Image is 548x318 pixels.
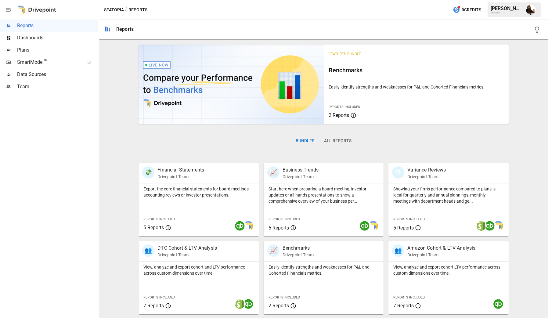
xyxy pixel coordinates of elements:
[104,6,124,14] button: Seatopia
[235,221,245,231] img: quickbooks
[329,112,349,118] span: 2 Reports
[283,244,314,252] p: Benchmarks
[269,225,289,231] span: 5 Reports
[476,221,486,231] img: shopify
[139,45,323,124] img: video thumbnail
[17,46,98,54] span: Plans
[485,221,495,231] img: quickbooks
[142,166,154,179] div: 💸
[235,299,245,309] img: shopify
[462,6,481,14] span: 0 Credits
[269,264,379,276] p: Easily identify strengths and weaknesses for P&L and Cohorted Financials metrics.
[243,299,253,309] img: quickbooks
[125,6,127,14] div: /
[116,26,134,32] div: Reports
[329,65,504,75] h6: Benchmarks
[393,217,425,221] span: Reports Included
[44,58,48,65] span: ™
[407,252,475,258] p: Drivepoint Team
[283,174,319,180] p: Drivepoint Team
[243,221,253,231] img: smart model
[319,134,356,148] button: All Reports
[407,174,446,180] p: Drivepoint Team
[17,83,98,90] span: Team
[393,264,504,276] p: View, analyze and export cohort LTV performance across custom dimensions over time.
[267,244,279,257] div: 📈
[393,295,425,299] span: Reports Included
[142,244,154,257] div: 👥
[291,134,319,148] button: Bundles
[491,11,522,14] div: Seatopia
[267,166,279,179] div: 📈
[393,303,414,309] span: 7 Reports
[143,225,164,230] span: 5 Reports
[329,105,360,109] span: Reports Included
[157,252,217,258] p: Drivepoint Team
[407,244,475,252] p: Amazon Cohort & LTV Analysis
[491,5,522,11] div: [PERSON_NAME]
[157,174,204,180] p: Drivepoint Team
[17,34,98,42] span: Dashboards
[17,71,98,78] span: Data Sources
[493,299,503,309] img: quickbooks
[283,252,314,258] p: Drivepoint Team
[493,221,503,231] img: smart model
[329,84,504,90] p: Easily identify strengths and weaknesses for P&L and Cohorted Financials metrics.
[143,295,175,299] span: Reports Included
[392,166,404,179] div: 🗓
[392,244,404,257] div: 👥
[17,22,98,29] span: Reports
[269,303,289,309] span: 2 Reports
[450,4,484,16] button: 0Credits
[360,221,370,231] img: quickbooks
[407,166,446,174] p: Variance Reviews
[269,295,300,299] span: Reports Included
[269,217,300,221] span: Reports Included
[17,59,81,66] span: SmartModel
[393,225,414,231] span: 5 Reports
[143,186,254,198] p: Export the core financial statements for board meetings, accounting reviews or investor presentat...
[393,186,504,204] p: Showing your firm's performance compared to plans is ideal for quarterly and annual plannings, mo...
[157,166,204,174] p: Financial Statements
[269,186,379,204] p: Start here when preparing a board meeting, investor updates or all-hands presentations to show a ...
[157,244,217,252] p: DTC Cohort & LTV Analysis
[522,1,539,18] button: Ryan Dranginis
[526,5,536,15] img: Ryan Dranginis
[143,264,254,276] p: View, analyze and export cohort and LTV performance across custom dimensions over time.
[143,217,175,221] span: Reports Included
[283,166,319,174] p: Business Trends
[368,221,378,231] img: smart model
[329,52,361,56] span: Featured Bundle
[143,303,164,309] span: 7 Reports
